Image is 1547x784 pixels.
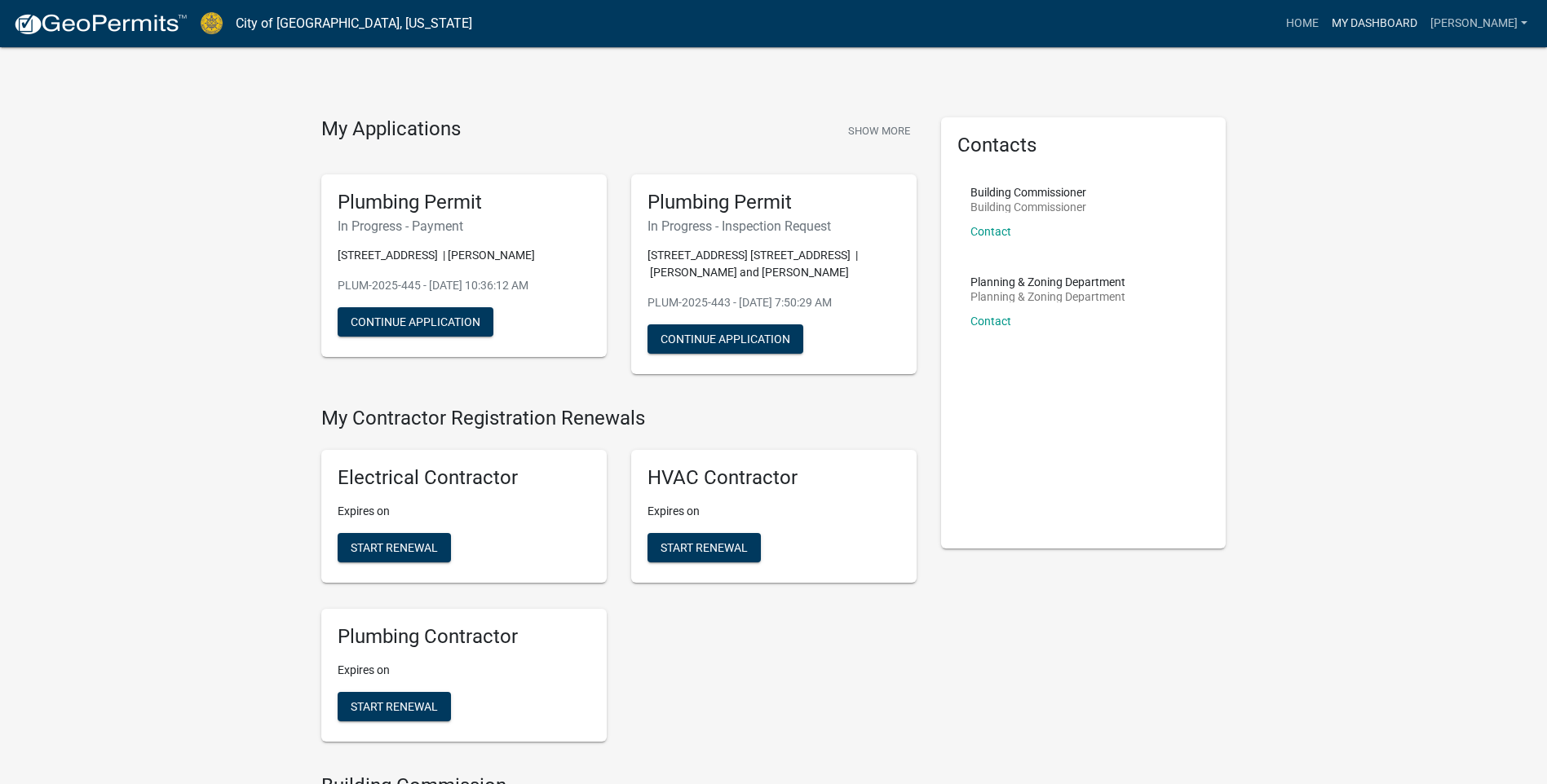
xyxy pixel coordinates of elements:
h5: Plumbing Permit [648,191,900,214]
span: Start Renewal [661,541,748,554]
a: Home [1280,8,1325,39]
h5: Plumbing Contractor [338,625,590,649]
p: Expires on [338,662,590,679]
img: City of Jeffersonville, Indiana [201,12,223,34]
h4: My Applications [321,117,461,142]
p: Planning & Zoning Department [970,276,1125,288]
h5: Electrical Contractor [338,466,590,490]
p: Planning & Zoning Department [970,291,1125,302]
a: Contact [970,225,1011,238]
h5: Plumbing Permit [338,191,590,214]
p: [STREET_ADDRESS] | [PERSON_NAME] [338,247,590,264]
p: Building Commissioner [970,187,1086,198]
p: Expires on [338,503,590,520]
p: Building Commissioner [970,201,1086,213]
wm-registration-list-section: My Contractor Registration Renewals [321,407,917,754]
a: City of [GEOGRAPHIC_DATA], [US_STATE] [236,10,472,37]
button: Start Renewal [338,533,451,562]
button: Continue Application [648,324,803,354]
button: Show More [842,117,917,144]
h5: HVAC Contractor [648,466,900,490]
span: Start Renewal [351,541,438,554]
h4: My Contractor Registration Renewals [321,407,917,430]
button: Start Renewal [338,692,451,721]
button: Start Renewal [648,533,761,562]
a: Contact [970,315,1011,328]
p: PLUM-2025-445 - [DATE] 10:36:12 AM [338,277,590,294]
p: [STREET_ADDRESS] [STREET_ADDRESS] | [PERSON_NAME] and [PERSON_NAME] [648,247,900,281]
h5: Contacts [957,134,1210,157]
p: Expires on [648,503,900,520]
a: [PERSON_NAME] [1424,8,1534,39]
span: Start Renewal [351,699,438,712]
h6: In Progress - Inspection Request [648,218,900,234]
a: My Dashboard [1325,8,1424,39]
p: PLUM-2025-443 - [DATE] 7:50:29 AM [648,294,900,311]
button: Continue Application [338,307,493,337]
h6: In Progress - Payment [338,218,590,234]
